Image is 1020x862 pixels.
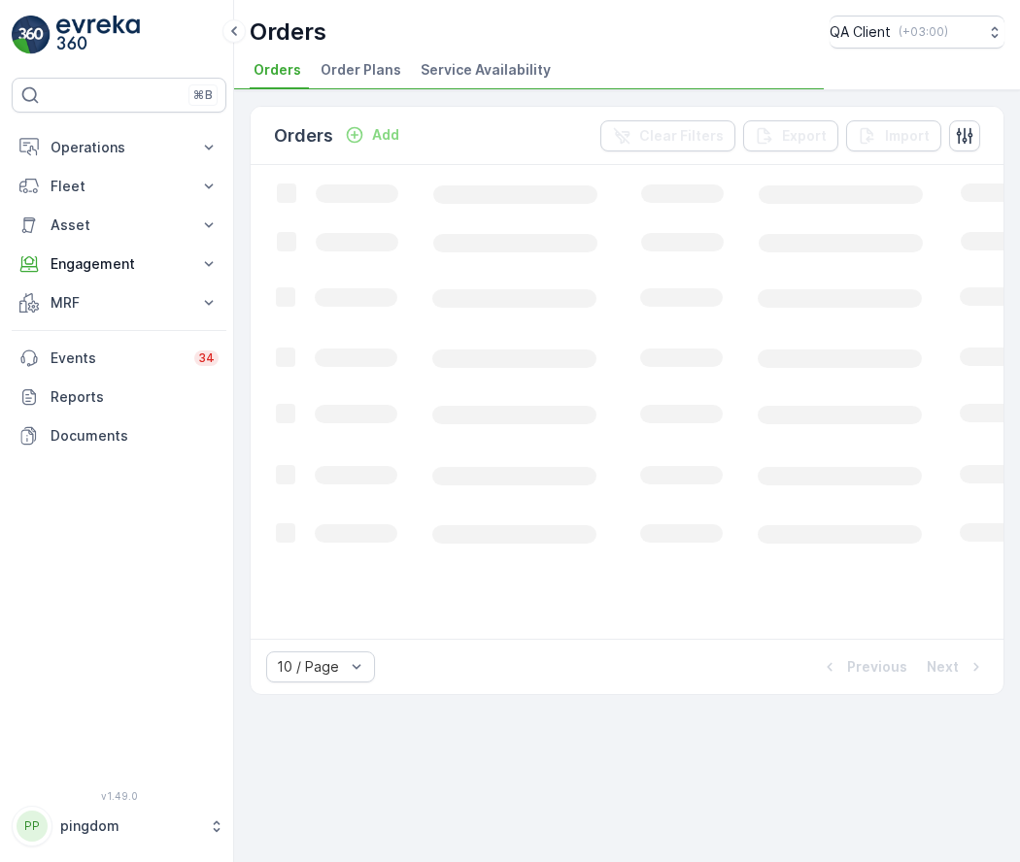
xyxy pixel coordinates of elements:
[12,206,226,245] button: Asset
[193,87,213,103] p: ⌘B
[51,215,187,235] p: Asset
[321,60,401,80] span: Order Plans
[847,657,907,677] p: Previous
[927,657,959,677] p: Next
[12,790,226,802] span: v 1.49.0
[12,245,226,283] button: Engagement
[198,350,215,366] p: 34
[56,16,140,54] img: logo_light-DOdMpM7g.png
[818,655,909,679] button: Previous
[60,816,199,836] p: pingdom
[17,811,48,842] div: PP
[12,167,226,206] button: Fleet
[830,16,1004,49] button: QA Client(+03:00)
[925,655,988,679] button: Next
[846,120,941,151] button: Import
[899,24,948,40] p: ( +03:00 )
[51,348,183,368] p: Events
[51,387,219,407] p: Reports
[421,60,551,80] span: Service Availability
[51,293,187,313] p: MRF
[12,283,226,322] button: MRF
[274,122,333,149] p: Orders
[51,254,187,274] p: Engagement
[337,123,407,147] button: Add
[12,416,226,455] a: Documents
[250,17,326,48] p: Orders
[12,339,226,378] a: Events34
[51,177,187,196] p: Fleet
[600,120,735,151] button: Clear Filters
[12,16,51,54] img: logo
[782,126,827,146] p: Export
[885,126,930,146] p: Import
[51,138,187,157] p: Operations
[743,120,838,151] button: Export
[639,126,724,146] p: Clear Filters
[12,378,226,416] a: Reports
[372,125,399,145] p: Add
[254,60,301,80] span: Orders
[51,426,219,446] p: Documents
[830,22,891,42] p: QA Client
[12,128,226,167] button: Operations
[12,806,226,846] button: PPpingdom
